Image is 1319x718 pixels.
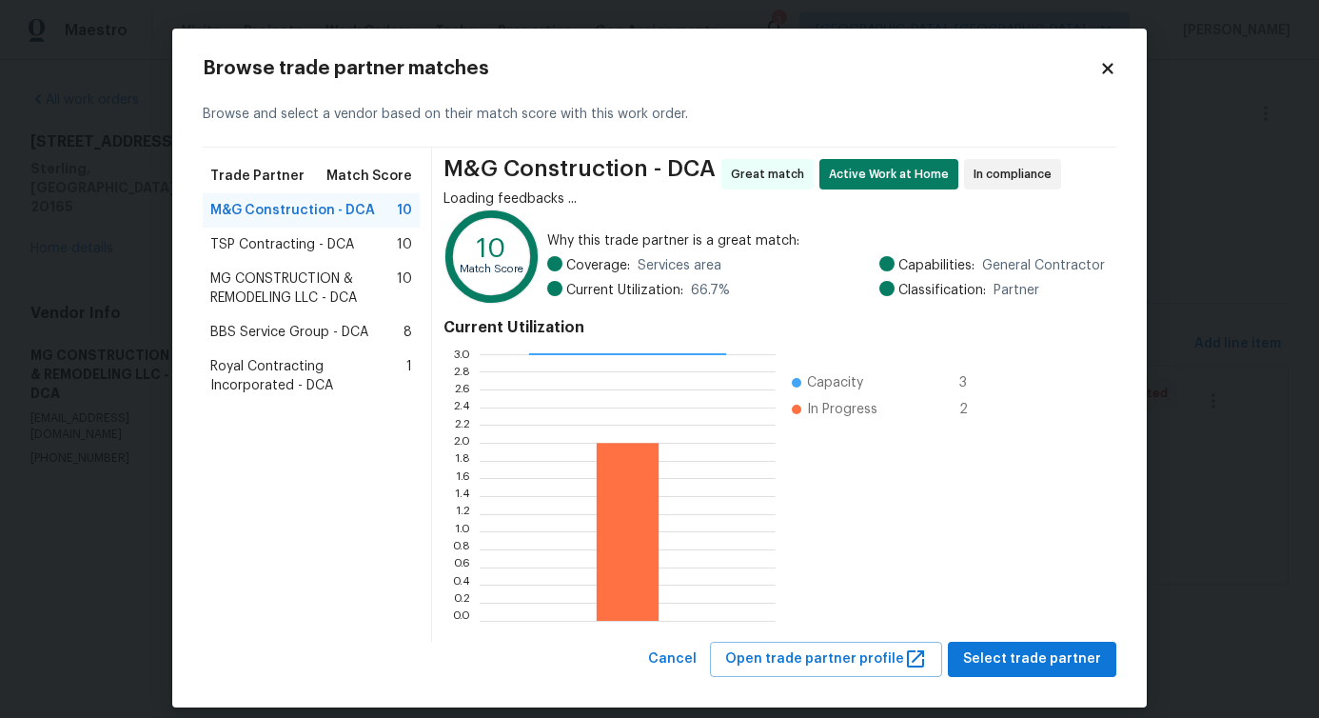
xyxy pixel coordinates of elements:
text: Match Score [460,264,523,274]
text: 2.6 [454,384,470,395]
span: In Progress [807,400,877,419]
text: 2.0 [453,437,470,449]
span: Match Score [326,167,412,186]
span: MG CONSTRUCTION & REMODELING LLC - DCA [210,269,397,308]
text: 0.2 [453,597,470,608]
span: Great match [731,165,812,184]
span: M&G Construction - DCA [210,201,375,220]
button: Open trade partner profile [710,642,942,677]
span: Services area [638,256,721,275]
text: 1.0 [455,526,470,537]
span: Capacity [807,373,863,392]
span: 10 [397,235,412,254]
text: 0.0 [452,615,470,627]
h2: Browse trade partner matches [203,59,1099,78]
span: 3 [959,373,990,392]
text: 0.6 [453,562,470,573]
span: In compliance [974,165,1059,184]
span: Current Utilization: [566,281,683,300]
text: 2.2 [454,419,470,430]
text: 2.4 [453,402,470,413]
span: 10 [397,201,412,220]
span: 1 [406,357,412,395]
div: Browse and select a vendor based on their match score with this work order. [203,82,1116,148]
span: Partner [994,281,1039,300]
div: Loading feedbacks ... [443,189,1105,209]
text: 1.2 [456,509,470,520]
span: Royal Contracting Incorporated - DCA [210,357,406,395]
span: General Contractor [982,256,1105,275]
text: 2.8 [453,366,470,377]
span: Open trade partner profile [725,648,927,671]
text: 1.4 [455,490,470,502]
span: Coverage: [566,256,630,275]
button: Cancel [640,642,704,677]
span: Why this trade partner is a great match: [547,231,1105,250]
span: M&G Construction - DCA [443,159,716,189]
span: Classification: [898,281,986,300]
text: 0.4 [452,579,470,590]
text: 3.0 [453,349,470,360]
button: Select trade partner [948,642,1116,677]
span: Cancel [648,648,697,671]
span: Select trade partner [963,648,1101,671]
span: 10 [397,269,412,308]
text: 1.8 [455,455,470,467]
span: 66.7 % [691,281,730,300]
span: BBS Service Group - DCA [210,323,368,342]
span: Active Work at Home [829,165,956,184]
text: 0.8 [452,544,470,555]
text: 10 [477,235,506,262]
h4: Current Utilization [443,318,1105,337]
text: 1.6 [456,472,470,484]
span: 8 [404,323,412,342]
span: TSP Contracting - DCA [210,235,354,254]
span: 2 [959,400,990,419]
span: Trade Partner [210,167,305,186]
span: Capabilities: [898,256,974,275]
